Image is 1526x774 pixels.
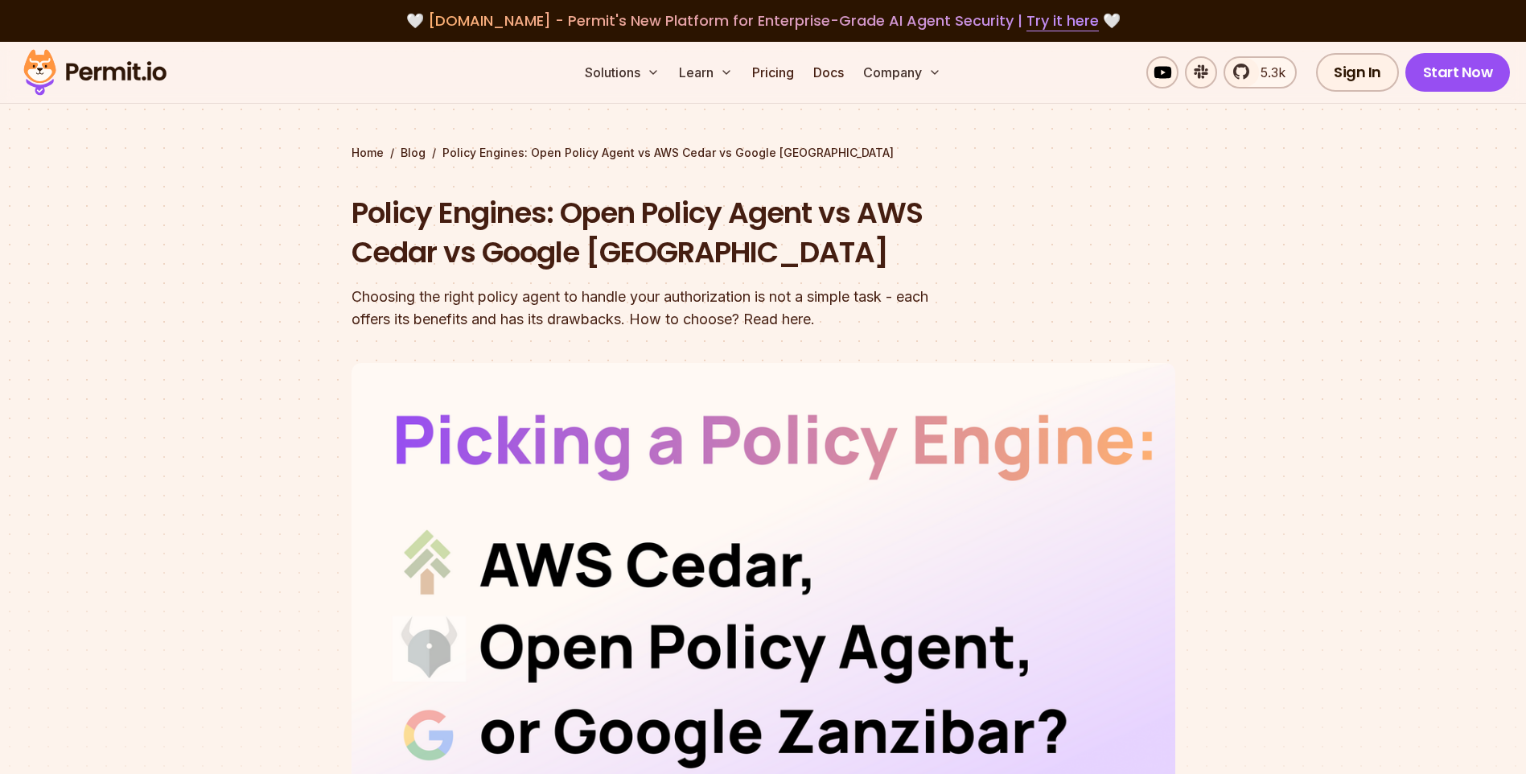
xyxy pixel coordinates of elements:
[807,56,850,89] a: Docs
[352,145,1175,161] div: / /
[1026,10,1099,31] a: Try it here
[746,56,800,89] a: Pricing
[1251,63,1285,82] span: 5.3k
[1316,53,1399,92] a: Sign In
[16,45,174,100] img: Permit logo
[39,10,1487,32] div: 🤍 🤍
[1405,53,1511,92] a: Start Now
[857,56,948,89] button: Company
[401,145,426,161] a: Blog
[352,193,969,273] h1: Policy Engines: Open Policy Agent vs AWS Cedar vs Google [GEOGRAPHIC_DATA]
[352,286,969,331] div: Choosing the right policy agent to handle your authorization is not a simple task - each offers i...
[428,10,1099,31] span: [DOMAIN_NAME] - Permit's New Platform for Enterprise-Grade AI Agent Security |
[352,145,384,161] a: Home
[673,56,739,89] button: Learn
[578,56,666,89] button: Solutions
[1224,56,1297,89] a: 5.3k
